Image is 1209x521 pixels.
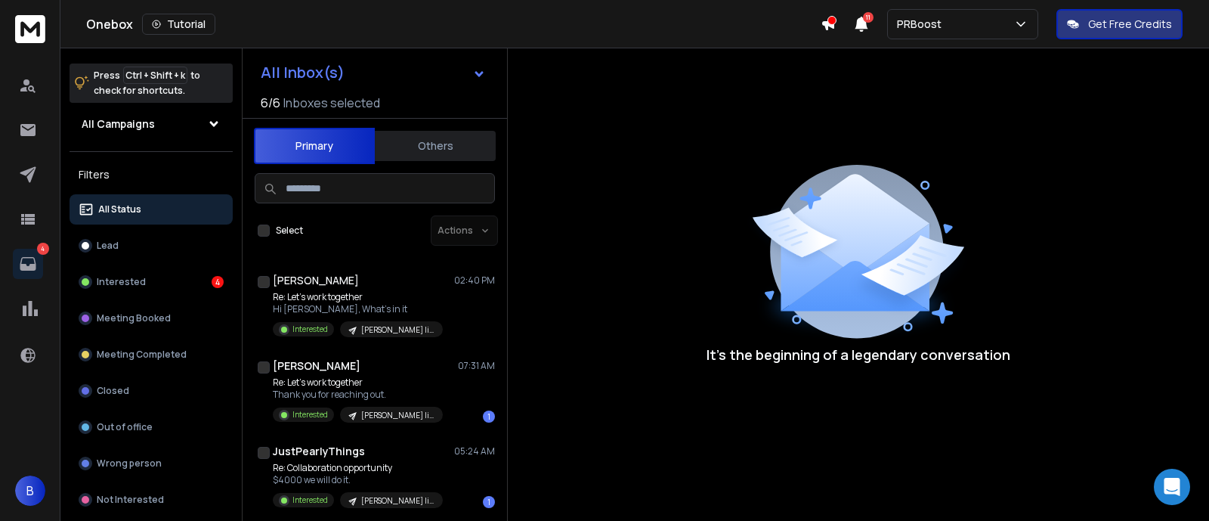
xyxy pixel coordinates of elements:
button: B [15,476,45,506]
button: Meeting Booked [70,303,233,333]
div: Open Intercom Messenger [1154,469,1190,505]
p: [PERSON_NAME] list [361,495,434,507]
div: 4 [212,276,224,288]
button: All Campaigns [70,109,233,139]
p: Press to check for shortcuts. [94,68,200,98]
p: Re: Collaboration opportunity [273,462,443,474]
p: 4 [37,243,49,255]
div: 1 [483,411,495,423]
p: Re: Let's work together [273,291,443,303]
h1: All Campaigns [82,116,155,132]
span: 11 [863,12,874,23]
p: Meeting Completed [97,349,187,361]
button: Primary [254,128,375,164]
button: Tutorial [142,14,215,35]
p: Interested [97,276,146,288]
h3: Filters [70,164,233,185]
p: Not Interested [97,494,164,506]
h1: JustPearlyThings [273,444,365,459]
p: [PERSON_NAME] list [361,324,434,336]
button: Wrong person [70,448,233,479]
div: 1 [483,496,495,508]
button: Not Interested [70,485,233,515]
button: Get Free Credits [1056,9,1183,39]
button: Interested4 [70,267,233,297]
p: Meeting Booked [97,312,171,324]
p: Interested [292,495,328,506]
p: 05:24 AM [454,445,495,457]
p: PRBoost [897,17,948,32]
button: All Inbox(s) [249,57,498,88]
label: Select [276,225,303,237]
h1: [PERSON_NAME] [273,273,359,288]
p: All Status [98,203,141,216]
p: Closed [97,385,129,397]
p: Thank you for reaching out. [273,389,443,401]
p: It’s the beginning of a legendary conversation [707,344,1010,365]
p: Interested [292,409,328,420]
p: $4000 we will do it. [273,474,443,486]
button: All Status [70,194,233,225]
p: Interested [292,324,328,335]
p: Wrong person [97,457,162,470]
p: Re: Let's work together [273,377,443,389]
p: Out of office [97,421,153,433]
button: Meeting Completed [70,340,233,370]
p: Lead [97,240,119,252]
p: Hi [PERSON_NAME], What's in it [273,303,443,315]
p: [PERSON_NAME] list [361,410,434,421]
span: 6 / 6 [261,94,280,112]
h3: Inboxes selected [283,94,380,112]
button: Lead [70,231,233,261]
a: 4 [13,249,43,279]
button: Out of office [70,412,233,442]
p: 07:31 AM [458,360,495,372]
button: Others [375,129,496,163]
p: 02:40 PM [454,274,495,287]
span: Ctrl + Shift + k [123,67,187,84]
h1: [PERSON_NAME] [273,358,360,374]
h1: All Inbox(s) [261,65,345,80]
div: Onebox [86,14,821,35]
button: Closed [70,376,233,406]
p: Get Free Credits [1088,17,1172,32]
